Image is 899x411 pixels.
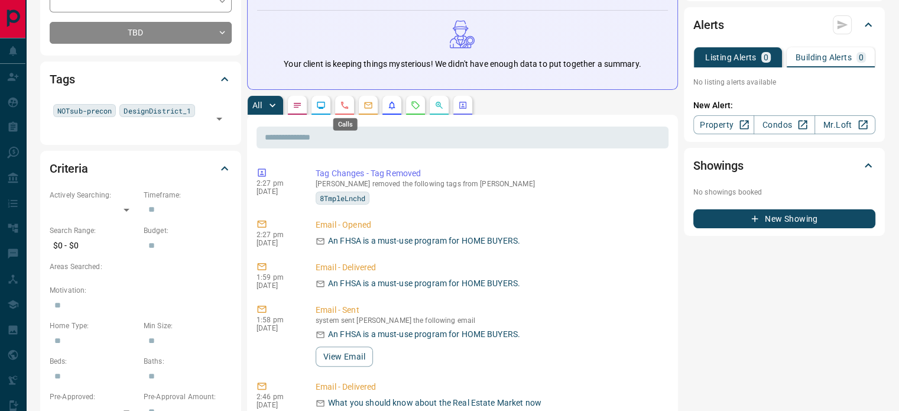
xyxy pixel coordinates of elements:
p: An FHSA is a must-use program for HOME BUYERS. [328,328,520,341]
svg: Emails [364,101,373,110]
p: 2:27 pm [257,179,298,187]
p: Actively Searching: [50,190,138,200]
p: An FHSA is a must-use program for HOME BUYERS. [328,235,520,247]
p: Pre-Approved: [50,391,138,402]
p: Building Alerts [796,53,852,62]
p: [DATE] [257,187,298,196]
p: 0 [764,53,768,62]
p: Email - Opened [316,219,664,231]
p: system sent [PERSON_NAME] the following email [316,316,664,325]
svg: Agent Actions [458,101,468,110]
p: $0 - $0 [50,236,138,255]
a: Mr.Loft [814,115,875,134]
p: Tag Changes - Tag Removed [316,167,664,180]
p: Home Type: [50,321,138,331]
p: Your client is keeping things mysterious! We didn't have enough data to put together a summary. [284,58,641,70]
svg: Opportunities [434,101,444,110]
p: 0 [859,53,864,62]
a: Property [693,115,754,134]
h2: Alerts [693,15,724,34]
p: Min Size: [144,321,232,331]
h2: Criteria [50,159,88,178]
p: Areas Searched: [50,261,232,272]
p: Budget: [144,225,232,236]
svg: Requests [411,101,420,110]
p: New Alert: [693,99,875,112]
p: [PERSON_NAME] removed the following tags from [PERSON_NAME] [316,180,664,188]
p: Search Range: [50,225,138,236]
svg: Notes [293,101,302,110]
p: 2:46 pm [257,393,298,401]
p: Beds: [50,356,138,367]
div: TBD [50,22,232,44]
p: Timeframe: [144,190,232,200]
p: No listing alerts available [693,77,875,88]
button: New Showing [693,209,875,228]
p: Email - Delivered [316,381,664,393]
p: An FHSA is a must-use program for HOME BUYERS. [328,277,520,290]
div: Calls [333,118,358,131]
span: DesignDistrict_1 [124,105,191,116]
span: NOTsub-precon [57,105,112,116]
div: Tags [50,65,232,93]
span: 8TmpleLnchd [320,192,365,204]
p: 1:58 pm [257,316,298,324]
p: No showings booked [693,187,875,198]
p: 2:27 pm [257,231,298,239]
div: Showings [693,151,875,180]
button: Open [211,111,228,127]
svg: Lead Browsing Activity [316,101,326,110]
p: All [252,101,262,109]
p: Listing Alerts [705,53,757,62]
p: 1:59 pm [257,273,298,281]
div: Alerts [693,11,875,39]
p: [DATE] [257,324,298,332]
p: Email - Delivered [316,261,664,274]
p: What you should know about the Real Estate Market now [328,397,541,409]
a: Condos [754,115,814,134]
svg: Listing Alerts [387,101,397,110]
button: View Email [316,347,373,367]
p: [DATE] [257,401,298,409]
p: Pre-Approval Amount: [144,391,232,402]
p: Email - Sent [316,304,664,316]
p: Baths: [144,356,232,367]
div: Criteria [50,154,232,183]
p: [DATE] [257,239,298,247]
h2: Tags [50,70,74,89]
svg: Calls [340,101,349,110]
p: Motivation: [50,285,232,296]
p: [DATE] [257,281,298,290]
h2: Showings [693,156,744,175]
